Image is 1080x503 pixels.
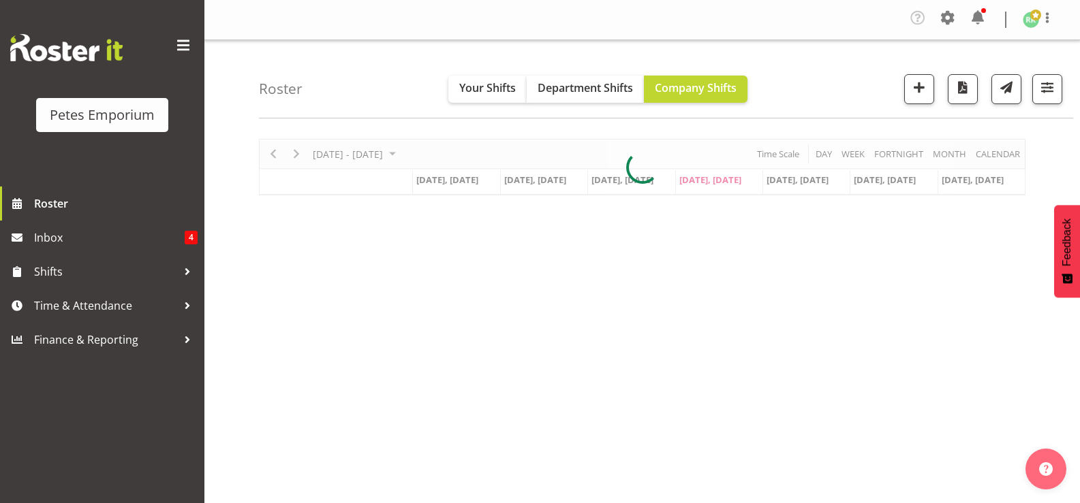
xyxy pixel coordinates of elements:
button: Send a list of all shifts for the selected filtered period to all rostered employees. [991,74,1021,104]
span: Inbox [34,227,185,248]
span: Finance & Reporting [34,329,177,350]
div: Petes Emporium [50,105,155,125]
img: help-xxl-2.png [1039,462,1053,476]
span: Company Shifts [655,80,737,95]
span: Feedback [1061,218,1073,266]
h4: Roster [259,81,303,97]
img: ruth-robertson-taylor722.jpg [1023,12,1039,28]
span: Shifts [34,261,177,282]
button: Filter Shifts [1032,74,1062,104]
button: Add a new shift [904,74,934,104]
span: Roster [34,193,198,214]
button: Download a PDF of the roster according to the set date range. [948,74,978,104]
span: Time & Attendance [34,295,177,316]
button: Company Shifts [644,76,747,103]
button: Department Shifts [527,76,644,103]
span: 4 [185,231,198,244]
img: Rosterit website logo [10,34,123,61]
button: Feedback - Show survey [1054,205,1080,297]
span: Your Shifts [459,80,516,95]
button: Your Shifts [448,76,527,103]
span: Department Shifts [538,80,633,95]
